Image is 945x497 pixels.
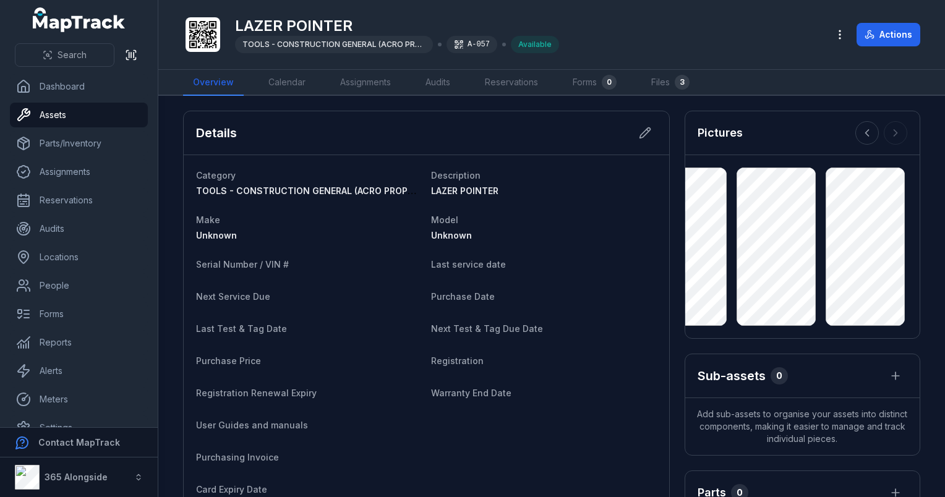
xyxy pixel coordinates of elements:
span: Model [431,215,458,225]
span: Next Test & Tag Due Date [431,323,543,334]
span: Unknown [431,230,472,240]
a: Meters [10,387,148,412]
a: Settings [10,415,148,440]
a: Files3 [641,70,699,96]
h1: LAZER POINTER [235,16,559,36]
a: Assignments [330,70,401,96]
span: Make [196,215,220,225]
span: Purchase Price [196,355,261,366]
span: Category [196,170,236,181]
span: Registration [431,355,484,366]
span: Card Expiry Date [196,484,267,495]
span: Description [431,170,481,181]
span: Purchase Date [431,291,495,302]
span: LAZER POINTER [431,185,498,196]
a: Assignments [10,159,148,184]
span: Last service date [431,259,506,270]
a: MapTrack [33,7,126,32]
a: Parts/Inventory [10,131,148,156]
a: Audits [10,216,148,241]
a: Calendar [259,70,315,96]
span: Next Service Due [196,291,270,302]
a: People [10,273,148,298]
a: Locations [10,245,148,270]
span: Unknown [196,230,237,240]
h3: Pictures [698,124,743,142]
strong: 365 Alongside [45,472,108,482]
span: Warranty End Date [431,388,511,398]
div: 0 [602,75,617,90]
span: User Guides and manuals [196,420,308,430]
span: Add sub-assets to organise your assets into distinct components, making it easier to manage and t... [685,398,920,455]
div: Available [511,36,559,53]
strong: Contact MapTrack [38,437,120,448]
div: 3 [675,75,690,90]
a: Audits [416,70,460,96]
a: Reservations [475,70,548,96]
span: Serial Number / VIN # [196,259,289,270]
a: Forms0 [563,70,626,96]
h2: Sub-assets [698,367,766,384]
button: Search [15,43,114,67]
span: Search [58,49,87,61]
span: Purchasing Invoice [196,452,279,462]
h2: Details [196,124,237,142]
div: A-057 [447,36,497,53]
span: TOOLS - CONSTRUCTION GENERAL (ACRO PROPS, HAND TOOLS, ETC) [196,185,503,196]
button: Actions [857,23,920,46]
a: Overview [183,70,244,96]
span: Registration Renewal Expiry [196,388,317,398]
a: Reservations [10,188,148,213]
a: Assets [10,103,148,127]
a: Reports [10,330,148,355]
span: TOOLS - CONSTRUCTION GENERAL (ACRO PROPS, HAND TOOLS, ETC) [242,40,509,49]
span: Last Test & Tag Date [196,323,287,334]
a: Dashboard [10,74,148,99]
div: 0 [771,367,788,384]
a: Alerts [10,359,148,383]
a: Forms [10,302,148,326]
